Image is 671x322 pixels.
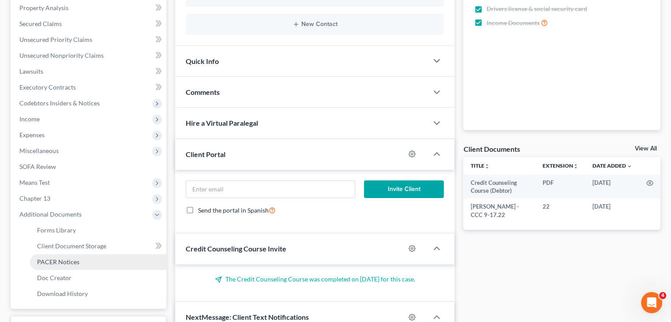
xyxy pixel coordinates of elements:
[12,48,166,64] a: Unsecured Nonpriority Claims
[12,64,166,79] a: Lawsuits
[536,198,585,223] td: 22
[30,270,166,286] a: Doc Creator
[463,198,536,223] td: [PERSON_NAME] - CCC 9-17.22
[12,32,166,48] a: Unsecured Priority Claims
[364,180,444,198] button: Invite Client
[186,181,354,198] input: Enter email
[186,88,220,96] span: Comments
[186,119,258,127] span: Hire a Virtual Paralegal
[19,67,43,75] span: Lawsuits
[19,179,50,186] span: Means Test
[585,175,639,199] td: [DATE]
[536,175,585,199] td: PDF
[12,16,166,32] a: Secured Claims
[635,146,657,152] a: View All
[641,292,662,313] iframe: Intercom live chat
[470,162,489,169] a: Titleunfold_more
[19,99,100,107] span: Codebtors Insiders & Notices
[463,144,520,154] div: Client Documents
[19,52,104,59] span: Unsecured Nonpriority Claims
[186,57,219,65] span: Quick Info
[186,313,309,321] span: NextMessage: Client Text Notifications
[543,162,578,169] a: Extensionunfold_more
[19,163,56,170] span: SOFA Review
[37,274,71,281] span: Doc Creator
[37,258,79,266] span: PACER Notices
[19,210,82,218] span: Additional Documents
[198,206,269,214] span: Send the portal in Spanish
[37,290,88,297] span: Download History
[486,4,587,13] span: Drivers license & social security card
[30,286,166,302] a: Download History
[30,254,166,270] a: PACER Notices
[37,226,76,234] span: Forms Library
[12,159,166,175] a: SOFA Review
[484,164,489,169] i: unfold_more
[30,238,166,254] a: Client Document Storage
[592,162,632,169] a: Date Added expand_more
[19,36,92,43] span: Unsecured Priority Claims
[19,131,45,139] span: Expenses
[19,20,62,27] span: Secured Claims
[186,275,444,284] p: The Credit Counseling Course was completed on [DATE] for this case.
[19,4,68,11] span: Property Analysis
[186,244,286,253] span: Credit Counseling Course Invite
[37,242,106,250] span: Client Document Storage
[30,222,166,238] a: Forms Library
[12,79,166,95] a: Executory Contracts
[659,292,666,299] span: 4
[19,83,76,91] span: Executory Contracts
[193,21,437,28] button: New Contact
[19,147,59,154] span: Miscellaneous
[627,164,632,169] i: expand_more
[585,198,639,223] td: [DATE]
[19,195,50,202] span: Chapter 13
[486,19,539,27] span: Income Documents
[463,175,536,199] td: Credit Counseling Course (Debtor)
[573,164,578,169] i: unfold_more
[186,150,225,158] span: Client Portal
[19,115,40,123] span: Income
